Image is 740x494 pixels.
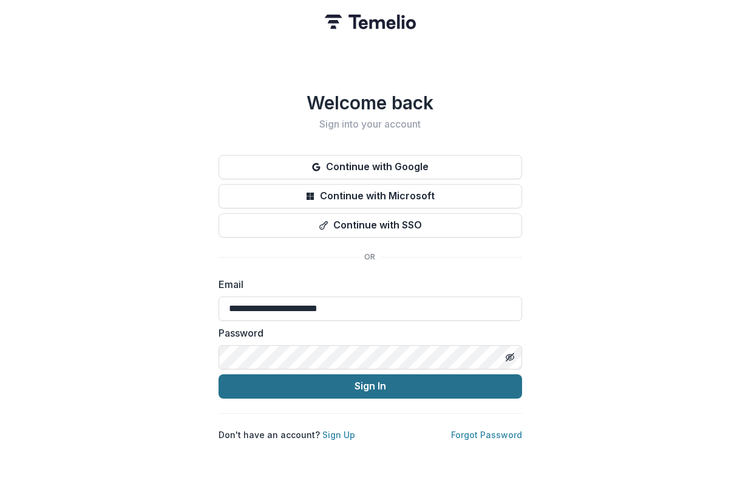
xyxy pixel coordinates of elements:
h1: Welcome back [219,92,522,114]
button: Continue with SSO [219,213,522,238]
p: Don't have an account? [219,428,355,441]
button: Toggle password visibility [500,348,520,367]
button: Continue with Microsoft [219,184,522,208]
a: Forgot Password [451,430,522,440]
button: Continue with Google [219,155,522,179]
label: Password [219,326,515,340]
h2: Sign into your account [219,118,522,130]
a: Sign Up [322,430,355,440]
label: Email [219,277,515,292]
img: Temelio [325,15,416,29]
button: Sign In [219,374,522,399]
